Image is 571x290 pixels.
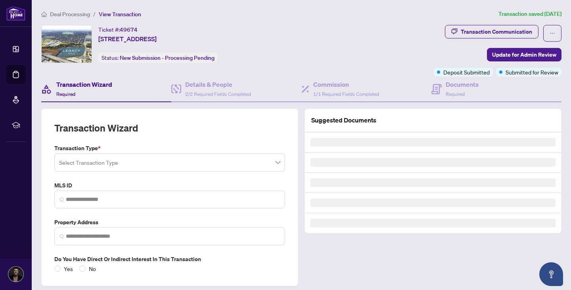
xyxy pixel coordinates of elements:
article: Transaction saved [DATE] [498,10,561,19]
span: 49674 [120,26,138,33]
h2: Transaction Wizard [54,122,138,134]
span: [STREET_ADDRESS] [98,34,157,44]
img: logo [6,6,25,21]
span: Required [446,91,465,97]
span: 1/1 Required Fields Completed [313,91,379,97]
span: Required [56,91,75,97]
img: IMG-N12313075_1.jpg [42,25,92,63]
button: Update for Admin Review [487,48,561,61]
span: 2/2 Required Fields Completed [185,91,251,97]
h4: Details & People [185,80,251,89]
span: Deal Processing [50,11,90,18]
label: Transaction Type [54,144,285,153]
div: Transaction Communication [461,25,532,38]
button: Transaction Communication [445,25,538,38]
span: View Transaction [99,11,141,18]
label: MLS ID [54,181,285,190]
span: New Submission - Processing Pending [120,54,215,61]
div: Ticket #: [98,25,138,34]
label: Property Address [54,218,285,227]
span: home [41,11,47,17]
span: Update for Admin Review [492,48,556,61]
img: search_icon [59,234,64,239]
h4: Commission [313,80,379,89]
img: Profile Icon [8,267,23,282]
span: Deposit Submitted [443,68,490,76]
span: ellipsis [550,31,555,36]
li: / [93,10,96,19]
article: Suggested Documents [311,115,376,125]
span: Submitted for Review [506,68,558,76]
div: Status: [98,52,218,63]
h4: Documents [446,80,479,89]
button: Open asap [539,262,563,286]
h4: Transaction Wizard [56,80,112,89]
img: search_icon [59,197,64,202]
span: No [86,264,99,273]
label: Do you have direct or indirect interest in this transaction [54,255,285,263]
span: Yes [61,264,76,273]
